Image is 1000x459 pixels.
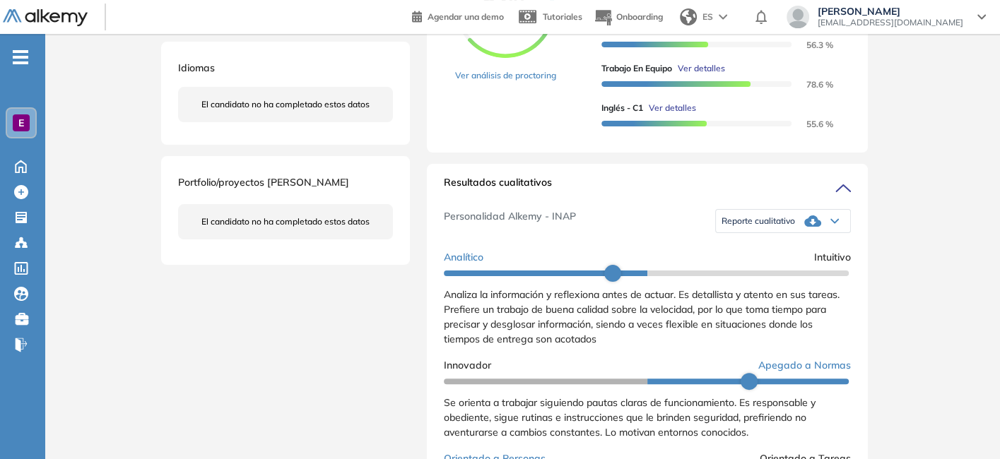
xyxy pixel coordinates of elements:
i: - [13,56,28,59]
span: Idiomas [178,61,215,74]
span: El candidato no ha completado estos datos [201,98,370,111]
span: Se orienta a trabajar siguiendo pautas claras de funcionamiento. Es responsable y obediente, sigu... [444,396,816,439]
span: Intuitivo [814,250,851,265]
span: El candidato no ha completado estos datos [201,215,370,228]
span: Portfolio/proyectos [PERSON_NAME] [178,176,349,189]
span: Tutoriales [543,11,582,22]
a: Agendar una demo [412,7,504,24]
span: 55.6 % [789,119,833,129]
span: E [18,117,24,129]
button: Onboarding [594,2,663,32]
span: ES [702,11,713,23]
span: Onboarding [616,11,663,22]
span: Apegado a Normas [758,358,851,373]
span: 78.6 % [789,79,833,90]
span: Inglés - C1 [601,102,643,114]
span: Ver detalles [649,102,696,114]
span: Trabajo en Equipo [601,62,672,75]
span: [PERSON_NAME] [818,6,963,17]
span: Analítico [444,250,483,265]
img: arrow [719,14,727,20]
span: Innovador [444,358,491,373]
img: Logo [3,9,88,27]
a: Ver análisis de proctoring [455,69,556,82]
span: Analiza la información y reflexiona antes de actuar. Es detallista y atento en sus tareas. Prefie... [444,288,840,345]
img: world [680,8,697,25]
span: [EMAIL_ADDRESS][DOMAIN_NAME] [818,17,963,28]
span: Resultados cualitativos [444,175,552,198]
span: Reporte cualitativo [722,215,795,227]
span: Ver detalles [678,62,725,75]
span: Agendar una demo [428,11,504,22]
span: Personalidad Alkemy - INAP [444,209,576,233]
button: Ver detalles [672,62,725,75]
span: 56.3 % [789,40,833,50]
button: Ver detalles [643,102,696,114]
